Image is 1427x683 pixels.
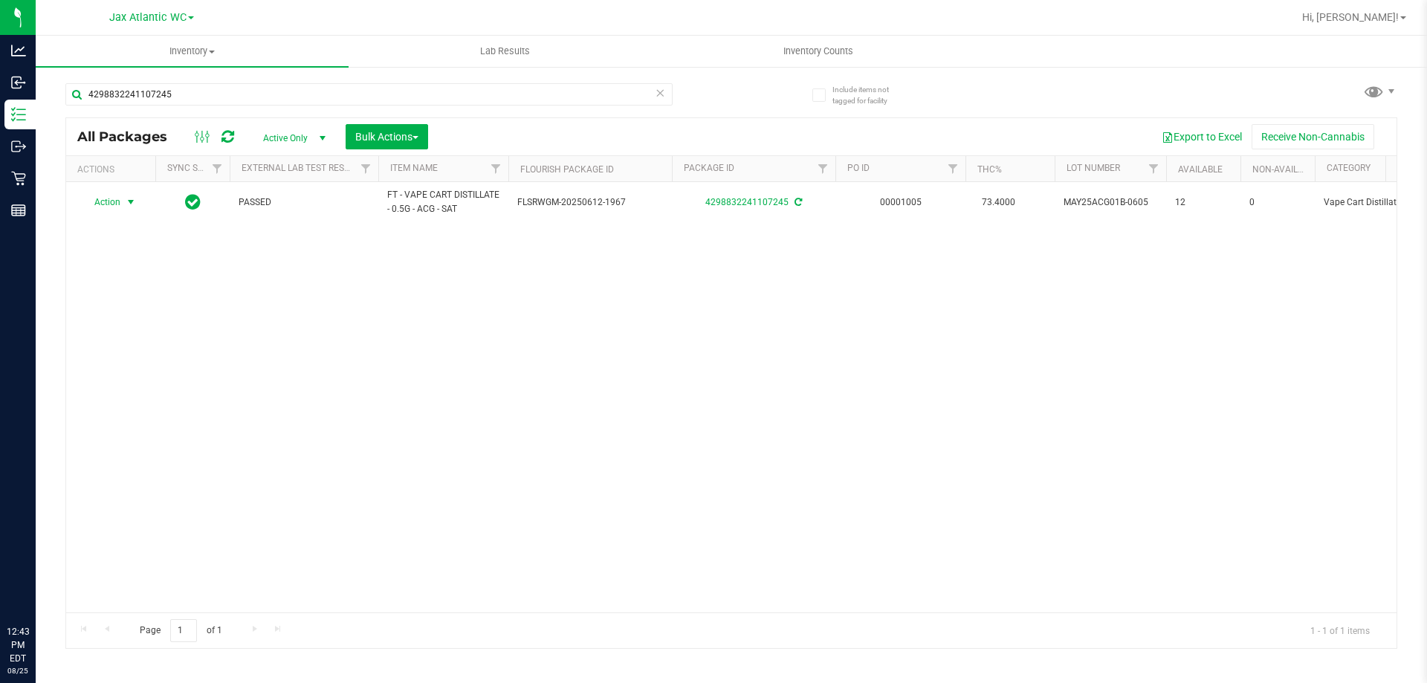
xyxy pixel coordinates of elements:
[11,139,26,154] inline-svg: Outbound
[832,84,907,106] span: Include items not tagged for facility
[81,192,121,213] span: Action
[205,156,230,181] a: Filter
[170,619,197,642] input: 1
[763,45,873,58] span: Inventory Counts
[65,83,673,106] input: Search Package ID, Item Name, SKU, Lot or Part Number...
[36,45,349,58] span: Inventory
[11,171,26,186] inline-svg: Retail
[77,164,149,175] div: Actions
[185,192,201,213] span: In Sync
[811,156,835,181] a: Filter
[1178,164,1223,175] a: Available
[1175,195,1232,210] span: 12
[661,36,974,67] a: Inventory Counts
[11,203,26,218] inline-svg: Reports
[11,75,26,90] inline-svg: Inbound
[1064,195,1157,210] span: MAY25ACG01B-0605
[684,163,734,173] a: Package ID
[517,195,663,210] span: FLSRWGM-20250612-1967
[242,163,358,173] a: External Lab Test Result
[705,197,789,207] a: 4298832241107245
[941,156,965,181] a: Filter
[1302,11,1399,23] span: Hi, [PERSON_NAME]!
[109,11,187,24] span: Jax Atlantic WC
[355,131,418,143] span: Bulk Actions
[387,188,499,216] span: FT - VAPE CART DISTILLATE - 0.5G - ACG - SAT
[7,665,29,676] p: 08/25
[77,129,182,145] span: All Packages
[1252,124,1374,149] button: Receive Non-Cannabis
[36,36,349,67] a: Inventory
[11,107,26,122] inline-svg: Inventory
[1327,163,1371,173] a: Category
[1249,195,1306,210] span: 0
[460,45,550,58] span: Lab Results
[127,619,234,642] span: Page of 1
[346,124,428,149] button: Bulk Actions
[792,197,802,207] span: Sync from Compliance System
[239,195,369,210] span: PASSED
[167,163,224,173] a: Sync Status
[520,164,614,175] a: Flourish Package ID
[977,164,1002,175] a: THC%
[15,564,59,609] iframe: Resource center
[1252,164,1318,175] a: Non-Available
[7,625,29,665] p: 12:43 PM EDT
[655,83,665,103] span: Clear
[122,192,140,213] span: select
[974,192,1023,213] span: 73.4000
[1298,619,1382,641] span: 1 - 1 of 1 items
[349,36,661,67] a: Lab Results
[1142,156,1166,181] a: Filter
[1067,163,1120,173] a: Lot Number
[11,43,26,58] inline-svg: Analytics
[880,197,922,207] a: 00001005
[847,163,870,173] a: PO ID
[390,163,438,173] a: Item Name
[1152,124,1252,149] button: Export to Excel
[354,156,378,181] a: Filter
[484,156,508,181] a: Filter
